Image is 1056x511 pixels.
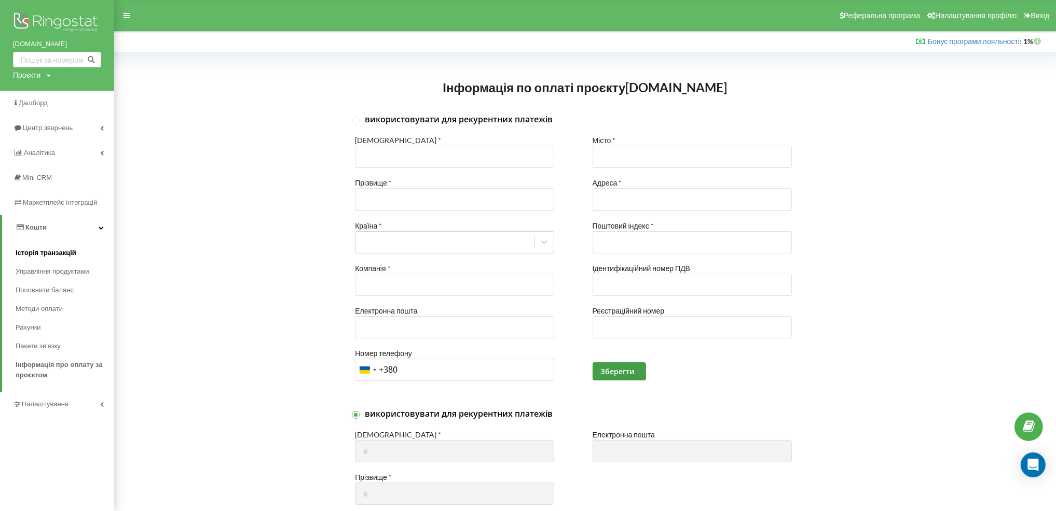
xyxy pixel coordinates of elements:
[355,264,390,273] span: Компанія *
[355,306,417,315] span: Електронна пошта
[593,362,646,380] button: Зберегти
[355,221,382,230] span: Країна *
[355,430,441,439] span: [DEMOGRAPHIC_DATA] *
[593,264,691,273] span: Ідентифікаційний номер ПДВ
[16,360,109,380] span: Інформація про оплату за проєктом
[355,359,379,380] div: Telephone country code
[355,136,441,145] span: [DEMOGRAPHIC_DATA] *
[22,174,52,181] span: Mini CRM
[19,99,48,107] span: Дашборд
[16,356,114,385] a: Інформація про оплату за проєктом
[22,400,68,408] span: Налаштування
[365,408,553,419] span: використовувати для рекурентних платежів
[2,215,114,240] a: Кошти
[16,281,114,300] a: Поповнити баланс
[23,124,73,132] span: Центр звернень
[928,37,1022,46] span: :
[1021,452,1046,477] div: Open Intercom Messenger
[16,337,114,356] a: Пакети зв'язку
[593,430,655,439] span: Електронна пошта
[593,178,622,187] span: Адреса *
[16,285,74,295] span: Поповнити баланс
[601,366,635,376] span: Зберегти
[928,37,1020,46] a: Бонус програми лояльності
[593,221,654,230] span: Поштовий індекс *
[16,318,114,337] a: Рахунки
[443,80,625,95] span: Інформація по оплаті проєкту
[935,11,1017,20] span: Налаштування профілю
[13,70,40,80] div: Проєкти
[13,52,101,67] input: Пошук за номером
[593,136,616,145] span: Місто *
[16,304,63,314] span: Методи оплати
[1031,11,1049,20] span: Вихід
[16,244,114,262] a: Історія транзакцій
[16,341,61,351] span: Пакети зв'язку
[443,80,727,96] h2: [DOMAIN_NAME]
[844,11,921,20] span: Реферальна програма
[25,223,47,231] span: Кошти
[16,322,41,333] span: Рахунки
[13,10,101,36] img: Ringostat logo
[355,349,412,358] span: Номер телефону
[1023,37,1044,46] strong: 1%
[355,473,392,481] span: Прізвище *
[16,266,89,277] span: Управління продуктами
[23,198,97,206] span: Маркетплейс інтеграцій
[593,306,665,315] span: Реєстраційний номер
[16,248,76,258] span: Історія транзакцій
[16,300,114,318] a: Методи оплати
[16,262,114,281] a: Управління продуктами
[13,39,101,49] a: [DOMAIN_NAME]
[365,113,553,125] span: використовувати для рекурентних платежів
[355,178,392,187] span: Прізвище *
[24,149,55,157] span: Аналiтика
